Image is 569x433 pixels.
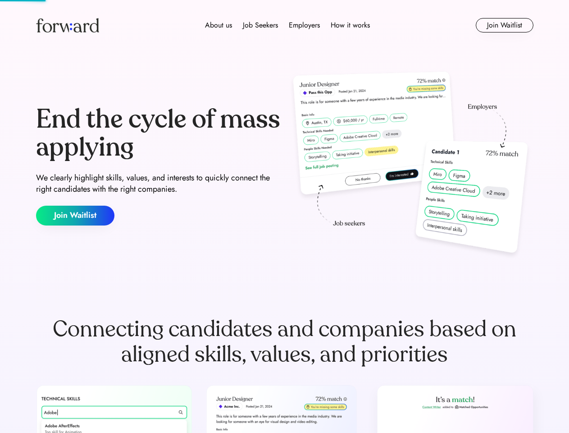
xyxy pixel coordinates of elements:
div: About us [205,20,232,31]
button: Join Waitlist [36,206,114,226]
div: End the cycle of mass applying [36,106,281,161]
div: Job Seekers [243,20,278,31]
img: Forward logo [36,18,99,32]
img: hero-image.png [288,69,533,263]
button: Join Waitlist [476,18,533,32]
div: Employers [289,20,320,31]
div: We clearly highlight skills, values, and interests to quickly connect the right candidates with t... [36,172,281,195]
div: How it works [331,20,370,31]
div: Connecting candidates and companies based on aligned skills, values, and priorities [36,317,533,367]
